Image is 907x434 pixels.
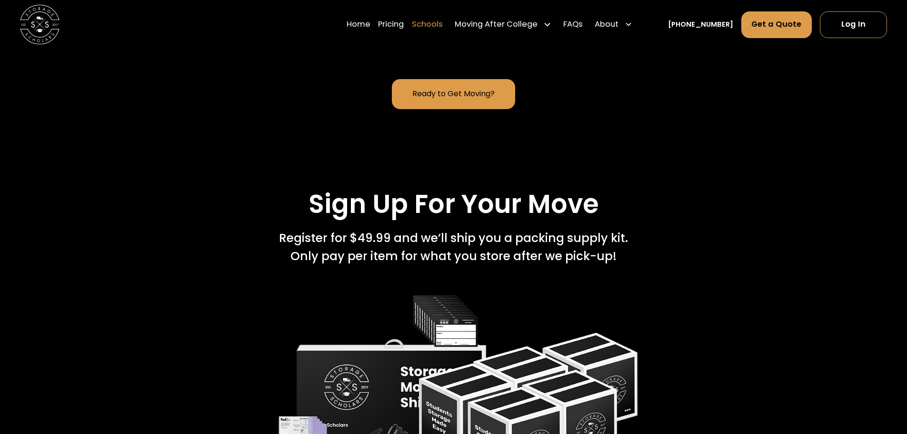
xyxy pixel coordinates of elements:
a: Home [347,11,370,39]
div: Moving After College [451,11,556,39]
a: home [20,5,60,44]
div: About [595,19,618,31]
a: Ready to Get Moving? [392,79,515,109]
img: Storage Scholars main logo [20,5,60,44]
a: Log In [820,11,887,38]
a: [PHONE_NUMBER] [668,20,733,30]
div: Moving After College [455,19,538,31]
a: Get a Quote [741,11,812,38]
div: Register for $49.99 and we’ll ship you a packing supply kit. Only pay per item for what you store... [279,229,628,265]
a: Pricing [378,11,404,39]
div: About [591,11,637,39]
a: Schools [412,11,443,39]
h2: Sign Up For Your Move [309,189,599,220]
a: FAQs [563,11,583,39]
